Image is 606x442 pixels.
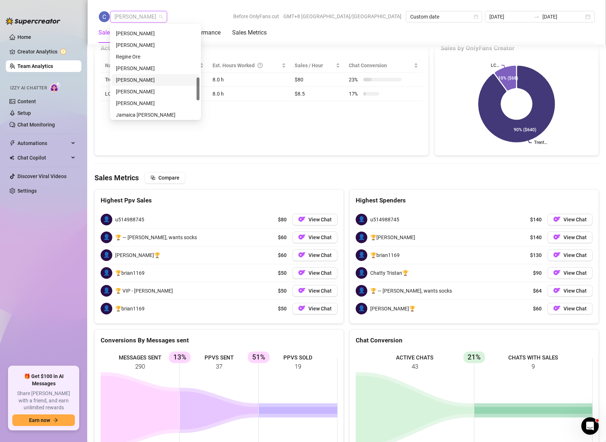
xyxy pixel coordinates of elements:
[581,417,599,435] iframe: Intercom live chat
[370,233,415,241] span: 🏆[PERSON_NAME]
[105,12,120,26] img: Profile image for Ella
[120,245,134,250] span: News
[15,215,117,223] div: Hi there,
[50,82,61,92] img: AI Chatter
[116,76,195,84] div: [PERSON_NAME]
[99,11,110,22] img: Charmaine Javillonar
[370,287,452,295] span: 🏆 — [PERSON_NAME], wants socks
[7,129,138,229] div: 🚀 New Release: Like & Comment BumpsFeature+ 2 labels🚀 New Release: Like & Comment BumpsHi there,
[115,251,160,259] span: [PERSON_NAME]🏆
[295,61,335,69] span: Sales / Hour
[298,233,306,241] img: OF
[125,12,138,25] div: Close
[15,15,63,24] img: logo
[553,216,561,223] img: OF
[10,245,26,250] span: Home
[8,129,138,180] img: 🚀 New Release: Like & Comment Bumps
[112,109,199,121] div: Jamaica Hurtado
[298,287,306,294] img: OF
[53,418,58,423] span: arrow-right
[112,97,199,109] div: Janela Dela Pena
[553,269,561,276] img: OF
[17,34,31,40] a: Home
[298,269,306,276] img: OF
[150,175,155,180] span: block
[553,251,561,258] img: OF
[563,217,587,222] span: View Chat
[15,186,39,194] div: Feature
[548,232,593,243] a: OFView Chat
[533,305,542,313] span: $60
[290,87,345,101] td: $8.5
[356,335,593,345] div: Chat Conversion
[349,61,412,69] span: Chat Conversion
[533,269,542,277] span: $90
[78,12,92,26] img: Profile image for Yoni
[116,88,195,96] div: [PERSON_NAME]
[534,140,547,145] text: Trent…
[563,270,587,276] span: View Chat
[278,287,287,295] span: $50
[17,122,55,128] a: Chat Monitoring
[115,287,173,295] span: 🏆 VIP - [PERSON_NAME]
[278,269,287,277] span: $50
[548,249,593,261] button: OFView Chat
[356,232,367,243] span: 👤
[370,251,400,259] span: 🏆brian1169
[232,28,267,37] div: Sales Metrics
[7,98,138,125] div: Send us a messageWe typically reply in a few hours
[9,140,15,146] span: thunderbolt
[17,46,76,57] a: Creator Analytics exclamation-circle
[116,99,195,107] div: [PERSON_NAME]
[15,52,131,76] p: Hi [PERSON_NAME] 👋
[356,249,367,261] span: 👤
[112,63,199,74] div: Adrian Custodio
[441,43,593,53] div: Sales by OnlyFans Creator
[410,11,478,22] span: Custom date
[548,303,593,314] a: OFView Chat
[308,270,332,276] span: View Chat
[298,251,306,258] img: OF
[298,216,306,223] img: OF
[101,73,137,87] td: Trent…
[233,11,279,22] span: Before OnlyFans cut
[12,373,75,387] span: 🎁 Get $100 in AI Messages
[187,28,221,37] div: Performance
[356,214,367,225] span: 👤
[116,29,195,37] div: [PERSON_NAME]
[553,287,561,294] img: OF
[308,252,332,258] span: View Chat
[278,251,287,259] span: $60
[344,59,423,73] th: Chat Conversion
[292,214,338,225] a: OFView Chat
[17,173,66,179] a: Discover Viral Videos
[563,234,587,240] span: View Chat
[112,74,199,86] div: Arianna Aguilar
[15,198,117,214] div: 🚀 New Release: Like & Comment Bumps
[98,28,113,37] div: Sales
[292,232,338,243] button: OFView Chat
[530,251,542,259] span: $130
[17,63,53,69] a: Team Analytics
[115,269,145,277] span: 🏆brian1169
[356,267,367,279] span: 👤
[29,417,50,423] span: Earn now
[17,137,69,149] span: Automations
[115,305,145,313] span: 🏆brian1169
[563,288,587,294] span: View Chat
[292,249,338,261] button: OFView Chat
[548,285,593,297] button: OFView Chat
[530,233,542,241] span: $140
[292,267,338,279] button: OFView Chat
[283,11,401,22] span: GMT+8 [GEOGRAPHIC_DATA]/[GEOGRAPHIC_DATA]
[116,111,195,119] div: Jamaica [PERSON_NAME]
[101,303,112,314] span: 👤
[542,13,584,21] input: End date
[101,249,112,261] span: 👤
[9,155,14,160] img: Chat Copilot
[290,73,345,87] td: $80
[115,233,197,241] span: 🏆 — [PERSON_NAME], wants socks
